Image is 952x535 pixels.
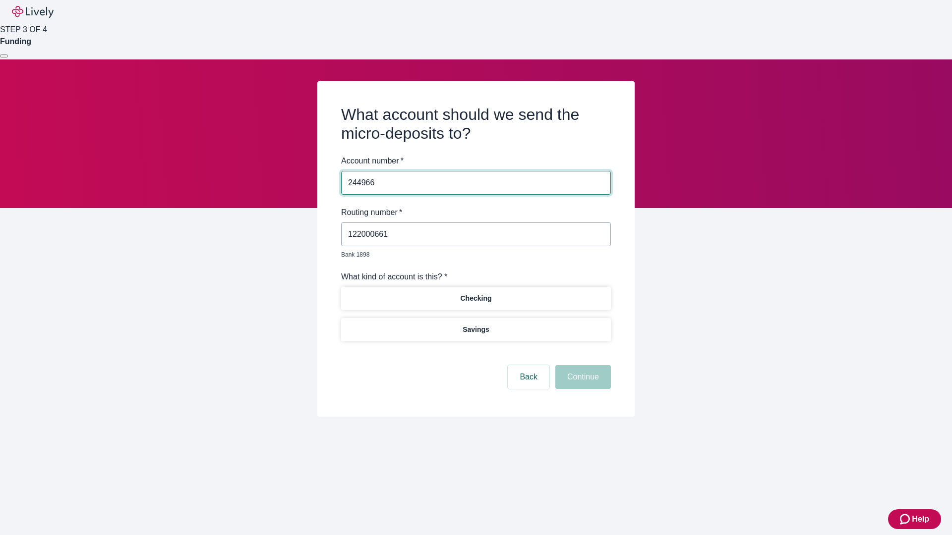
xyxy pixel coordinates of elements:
p: Bank 1898 [341,250,604,259]
label: What kind of account is this? * [341,271,447,283]
label: Routing number [341,207,402,218]
label: Account number [341,155,404,167]
button: Savings [341,318,611,341]
button: Back [508,365,549,389]
p: Savings [463,324,489,335]
button: Checking [341,287,611,310]
h2: What account should we send the micro-deposits to? [341,105,611,143]
button: Zendesk support iconHelp [888,509,941,529]
p: Checking [460,293,491,304]
svg: Zendesk support icon [900,513,912,525]
span: Help [912,513,929,525]
img: Lively [12,6,54,18]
